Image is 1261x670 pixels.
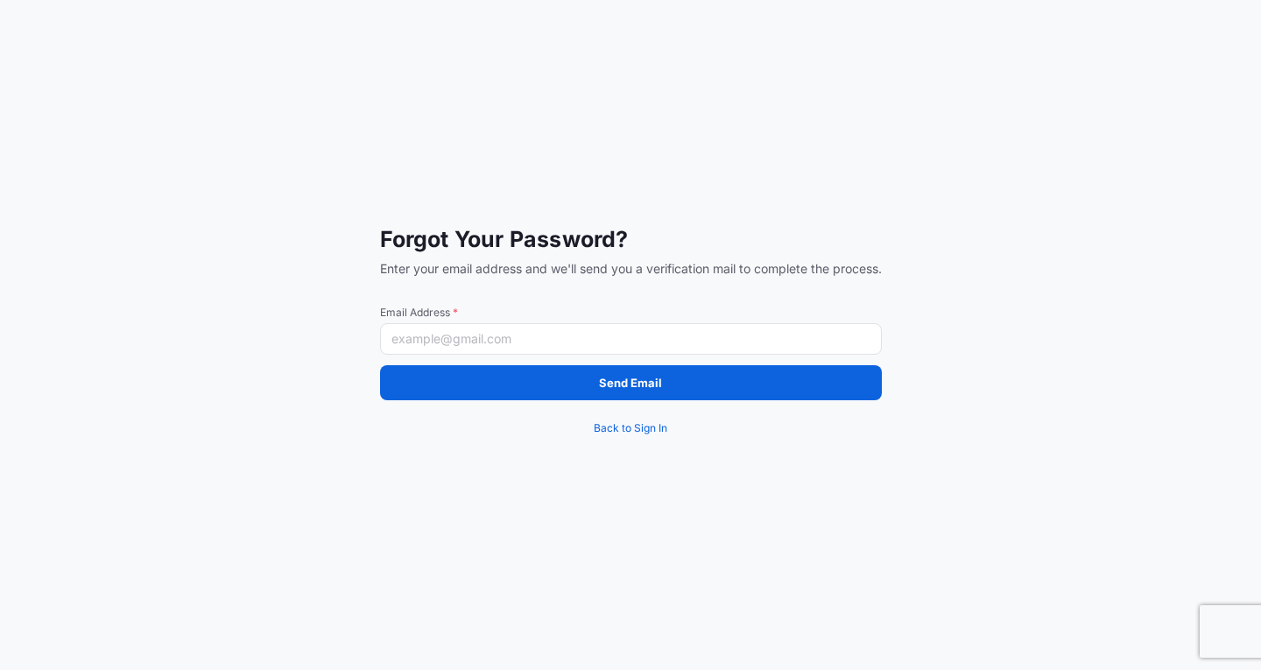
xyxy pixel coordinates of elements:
[380,225,882,253] span: Forgot Your Password?
[380,323,882,355] input: example@gmail.com
[380,365,882,400] button: Send Email
[594,420,667,437] span: Back to Sign In
[380,306,882,320] span: Email Address
[380,411,882,446] a: Back to Sign In
[380,260,882,278] span: Enter your email address and we'll send you a verification mail to complete the process.
[599,374,662,391] p: Send Email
